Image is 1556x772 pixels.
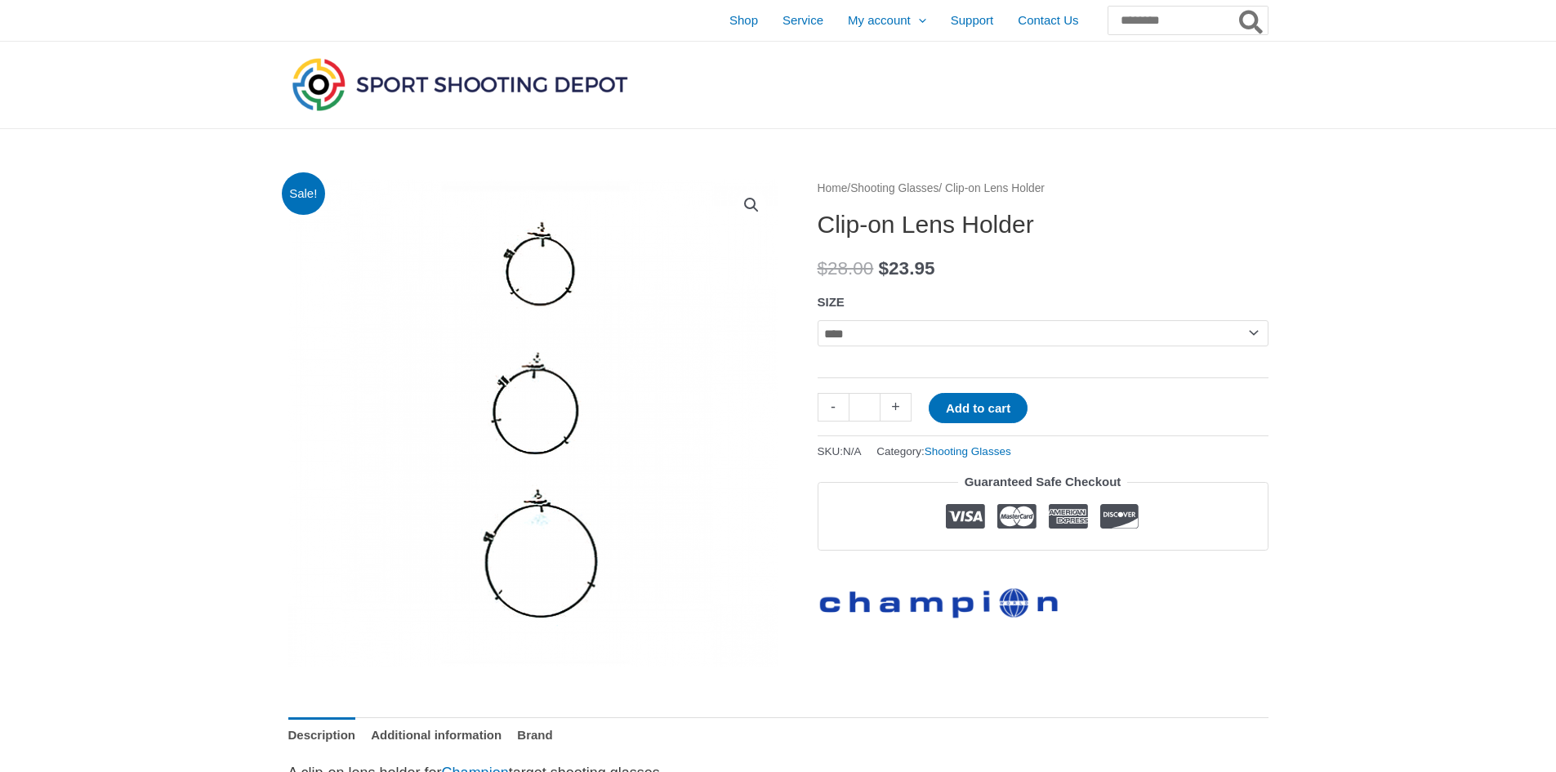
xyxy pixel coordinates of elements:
a: Shooting Glasses [850,182,939,194]
a: Shooting Glasses [925,445,1011,457]
span: $ [879,258,889,279]
bdi: 23.95 [879,258,935,279]
a: Brand [517,717,552,752]
a: + [881,393,912,422]
span: Sale! [282,172,325,216]
span: Category: [876,441,1010,462]
span: $ [818,258,828,279]
span: N/A [843,445,862,457]
a: Champion [818,575,1063,622]
span: SKU: [818,441,862,462]
img: Sport Shooting Depot [288,54,631,114]
a: Description [288,717,356,752]
h1: Clip-on Lens Holder [818,210,1268,239]
input: Product quantity [849,393,881,422]
button: Search [1236,7,1268,34]
a: Additional information [371,717,502,752]
a: - [818,393,849,422]
bdi: 28.00 [818,258,874,279]
nav: Breadcrumb [818,178,1268,199]
a: View full-screen image gallery [737,190,766,220]
button: Add to cart [929,393,1028,423]
label: SIZE [818,295,845,309]
img: Clip-on Lens Holder [288,178,778,668]
legend: Guaranteed Safe Checkout [958,471,1128,493]
a: Home [818,182,848,194]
